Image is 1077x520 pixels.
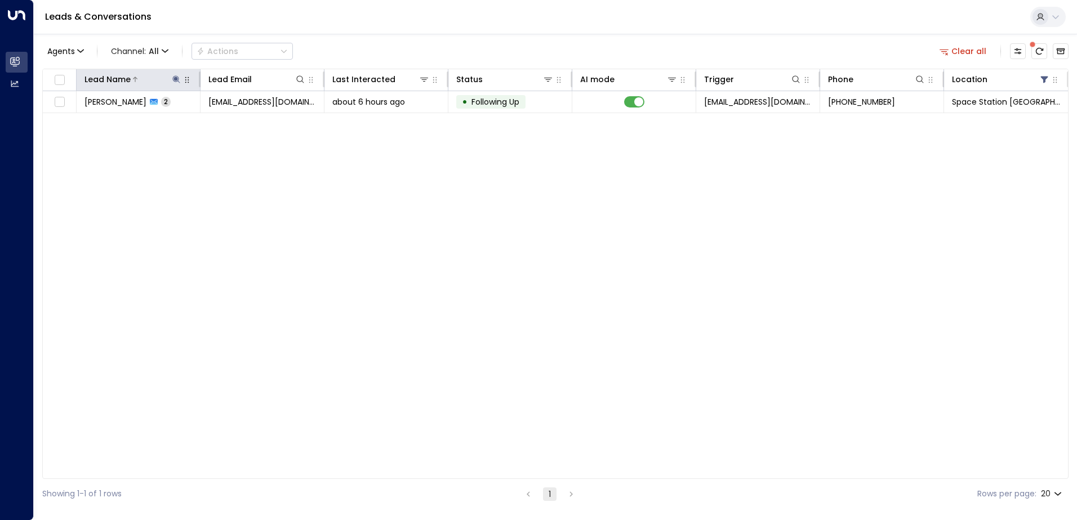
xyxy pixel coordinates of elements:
[1053,43,1069,59] button: Archived Leads
[332,96,405,107] span: about 6 hours ago
[52,73,66,87] span: Toggle select all
[208,73,306,86] div: Lead Email
[42,43,88,59] button: Agents
[84,73,131,86] div: Lead Name
[580,73,678,86] div: AI mode
[197,46,238,56] div: Actions
[704,73,734,86] div: Trigger
[106,43,173,59] button: Channel:All
[935,43,991,59] button: Clear all
[952,73,1050,86] div: Location
[332,73,430,86] div: Last Interacted
[161,97,171,106] span: 2
[952,73,987,86] div: Location
[47,47,75,55] span: Agents
[84,96,146,107] span: Nicholas Lucas
[192,43,293,60] div: Button group with a nested menu
[1010,43,1026,59] button: Customize
[149,47,159,56] span: All
[471,96,519,107] span: Following Up
[106,43,173,59] span: Channel:
[208,73,252,86] div: Lead Email
[456,73,554,86] div: Status
[52,95,66,109] span: Toggle select row
[704,96,812,107] span: leads@space-station.co.uk
[84,73,182,86] div: Lead Name
[45,10,152,23] a: Leads & Conversations
[704,73,802,86] div: Trigger
[208,96,316,107] span: njlucas@gmail.com
[580,73,615,86] div: AI mode
[977,488,1036,500] label: Rows per page:
[332,73,395,86] div: Last Interacted
[828,96,895,107] span: +447840196900
[456,73,483,86] div: Status
[828,73,925,86] div: Phone
[42,488,122,500] div: Showing 1-1 of 1 rows
[828,73,853,86] div: Phone
[1031,43,1047,59] span: There are new threads available. Refresh the grid to view the latest updates.
[952,96,1060,107] span: Space Station Swiss Cottage
[1041,486,1064,502] div: 20
[543,487,557,501] button: page 1
[521,487,578,501] nav: pagination navigation
[462,92,468,111] div: •
[192,43,293,60] button: Actions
